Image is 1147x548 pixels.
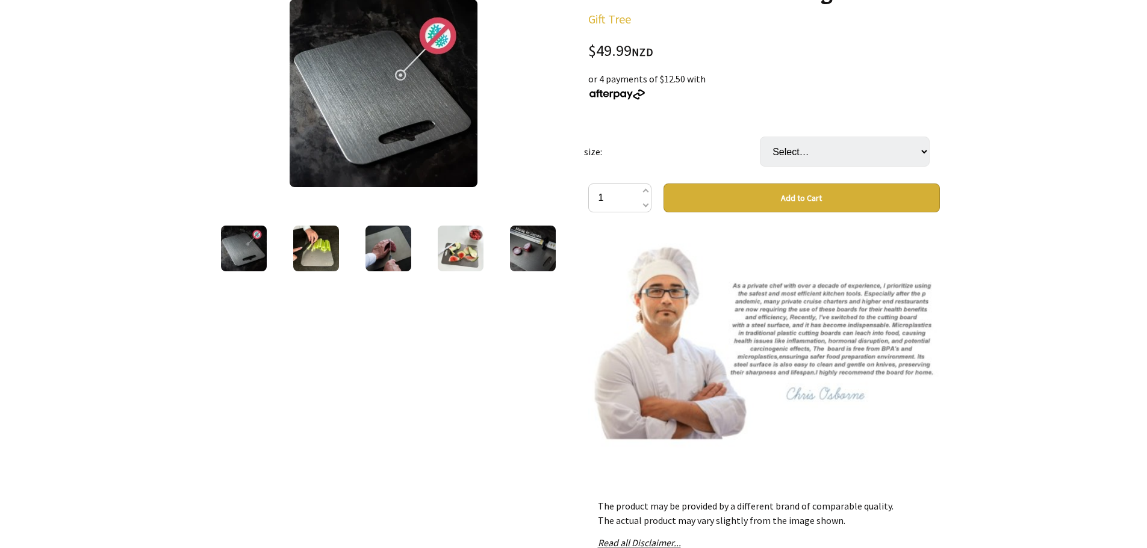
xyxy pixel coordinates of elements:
img: The Ultimate Cutting Board [221,226,267,271]
img: The Ultimate Cutting Board [293,226,339,271]
span: NZD [632,45,653,59]
img: The Ultimate Cutting Board [438,226,483,271]
div: or 4 payments of $12.50 with [588,72,940,100]
a: Gift Tree [588,11,631,26]
p: The product may be provided by a different brand of comparable quality. The actual product may va... [598,499,930,528]
div: $49.99 [588,43,940,60]
button: Add to Cart [664,183,940,212]
td: size: [584,120,760,183]
div: [PERSON_NAME] [PERSON_NAME] [PERSON_NAME] [588,230,940,471]
img: Afterpay [588,89,646,100]
img: The Ultimate Cutting Board [510,226,556,271]
img: The Ultimate Cutting Board [365,226,411,271]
